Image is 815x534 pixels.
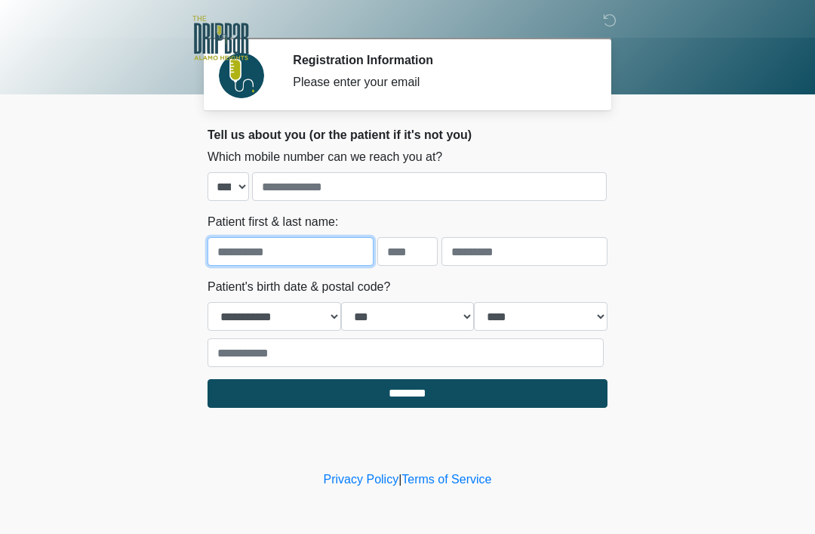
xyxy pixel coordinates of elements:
label: Which mobile number can we reach you at? [208,148,442,166]
img: The DRIPBaR - Alamo Heights Logo [192,11,249,65]
div: Please enter your email [293,73,585,91]
a: | [398,473,401,486]
h2: Tell us about you (or the patient if it's not you) [208,128,607,142]
label: Patient first & last name: [208,213,338,231]
a: Terms of Service [401,473,491,486]
a: Privacy Policy [324,473,399,486]
label: Patient's birth date & postal code? [208,278,390,296]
